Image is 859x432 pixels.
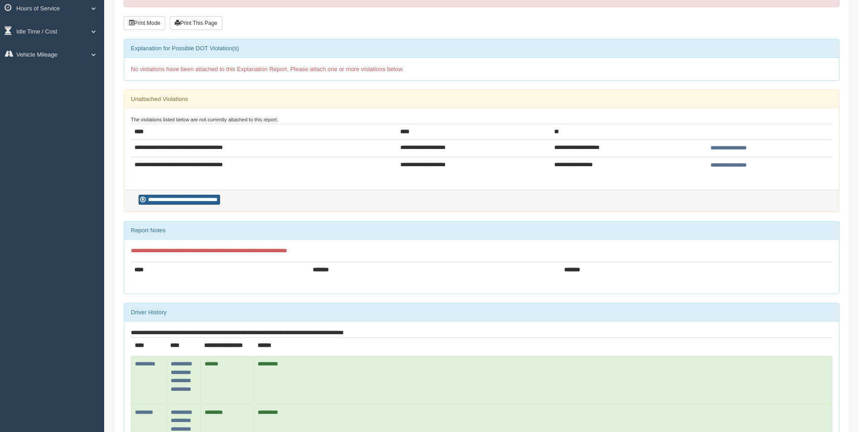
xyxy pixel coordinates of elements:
[124,39,839,58] div: Explanation for Possible DOT Violation(s)
[124,90,839,108] div: Unattached Violations
[124,221,839,240] div: Report Notes
[170,16,222,30] button: Print This Page
[124,303,839,322] div: Driver History
[131,66,404,72] span: No violations have been attached to this Explanation Report. Please attach one or more violations...
[131,117,278,122] small: The violations listed below are not currently attached to this report:
[124,16,165,30] button: Print Mode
